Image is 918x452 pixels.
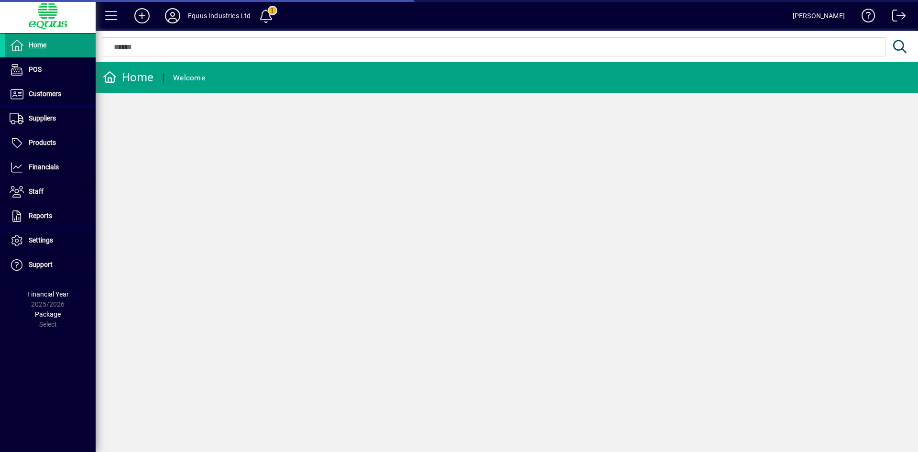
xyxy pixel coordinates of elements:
span: Support [29,261,53,268]
a: Settings [5,229,96,253]
div: Welcome [173,70,205,86]
span: Customers [29,90,61,98]
span: Products [29,139,56,146]
a: Logout [885,2,906,33]
span: Staff [29,187,44,195]
a: Products [5,131,96,155]
a: Reports [5,204,96,228]
span: POS [29,66,42,73]
div: [PERSON_NAME] [793,8,845,23]
span: Financial Year [27,290,69,298]
span: Suppliers [29,114,56,122]
button: Profile [157,7,188,24]
a: Staff [5,180,96,204]
a: Financials [5,155,96,179]
span: Home [29,41,46,49]
div: Equus Industries Ltd [188,8,251,23]
span: Financials [29,163,59,171]
a: POS [5,58,96,82]
a: Customers [5,82,96,106]
a: Suppliers [5,107,96,131]
span: Settings [29,236,53,244]
button: Add [127,7,157,24]
span: Reports [29,212,52,220]
a: Knowledge Base [854,2,875,33]
div: Home [103,70,153,85]
a: Support [5,253,96,277]
span: Package [35,310,61,318]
